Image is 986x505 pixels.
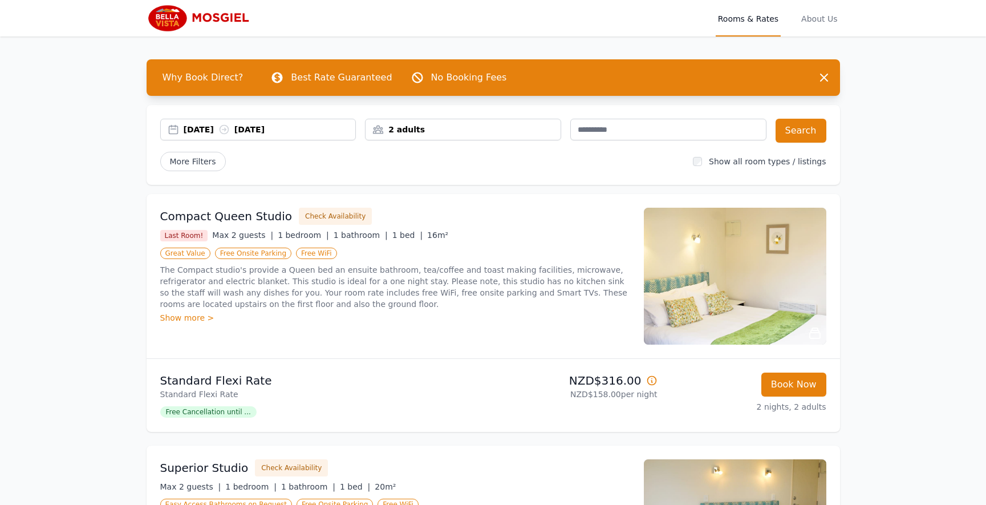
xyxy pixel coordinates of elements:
p: Standard Flexi Rate [160,389,489,400]
h3: Compact Queen Studio [160,208,293,224]
span: 20m² [375,482,396,491]
p: The Compact studio's provide a Queen bed an ensuite bathroom, tea/coffee and toast making facilit... [160,264,630,310]
span: 1 bathroom | [281,482,335,491]
button: Check Availability [255,459,328,476]
div: [DATE] [DATE] [184,124,356,135]
span: 1 bedroom | [278,231,329,240]
button: Book Now [761,373,826,397]
div: 2 adults [366,124,561,135]
span: 1 bedroom | [225,482,277,491]
span: More Filters [160,152,226,171]
span: Great Value [160,248,210,259]
span: 1 bathroom | [334,231,388,240]
label: Show all room types / listings [709,157,826,166]
h3: Superior Studio [160,460,249,476]
div: Show more > [160,312,630,324]
p: 2 nights, 2 adults [667,401,826,413]
button: Check Availability [299,208,372,225]
p: No Booking Fees [431,71,507,84]
button: Search [776,119,826,143]
span: 1 bed | [392,231,423,240]
span: Why Book Direct? [153,66,253,89]
span: Max 2 guests | [160,482,221,491]
img: Bella Vista Mosgiel [147,5,256,32]
p: Best Rate Guaranteed [291,71,392,84]
p: Standard Flexi Rate [160,373,489,389]
span: 1 bed | [340,482,370,491]
span: 16m² [427,231,448,240]
span: Last Room! [160,230,208,241]
span: Free WiFi [296,248,337,259]
span: Max 2 guests | [212,231,273,240]
span: Free Cancellation until ... [160,406,257,418]
p: NZD$158.00 per night [498,389,658,400]
p: NZD$316.00 [498,373,658,389]
span: Free Onsite Parking [215,248,291,259]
